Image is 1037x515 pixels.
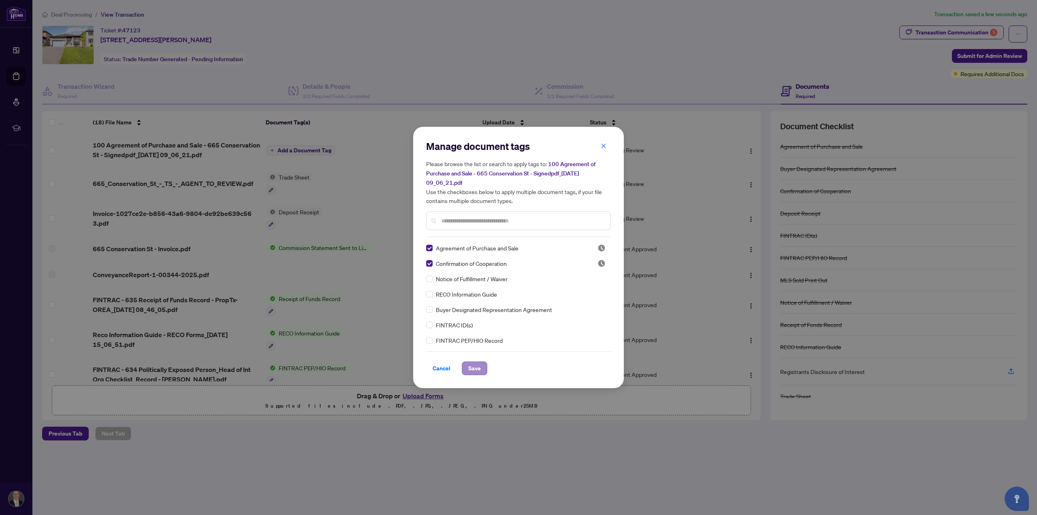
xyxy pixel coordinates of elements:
[597,244,606,252] span: Pending Review
[436,290,497,299] span: RECO Information Guide
[426,159,611,205] h5: Please browse the list or search to apply tags to: Use the checkboxes below to apply multiple doc...
[426,160,595,186] span: 100 Agreement of Purchase and Sale - 665 Conservation St - Signedpdf_[DATE] 09_06_21.pdf
[436,305,552,314] span: Buyer Designated Representation Agreement
[597,259,606,267] img: status
[436,244,518,252] span: Agreement of Purchase and Sale
[597,244,606,252] img: status
[426,140,611,153] h2: Manage document tags
[436,274,508,283] span: Notice of Fulfillment / Waiver
[468,362,481,375] span: Save
[436,336,503,345] span: FINTRAC PEP/HIO Record
[601,143,606,149] span: close
[436,259,507,268] span: Confirmation of Cooperation
[426,361,457,375] button: Cancel
[597,259,606,267] span: Pending Review
[462,361,487,375] button: Save
[433,362,450,375] span: Cancel
[436,321,473,329] span: FINTRAC ID(s)
[1005,487,1029,511] button: Open asap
